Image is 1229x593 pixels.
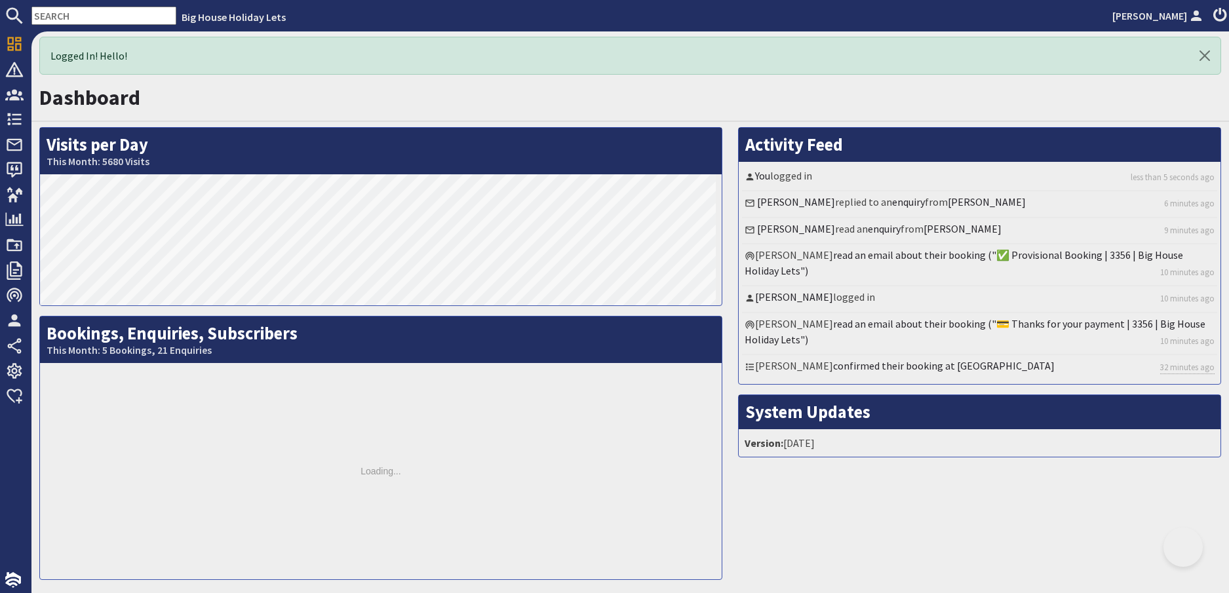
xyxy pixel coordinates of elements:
strong: Version: [745,436,783,450]
li: logged in [742,286,1217,313]
a: [PERSON_NAME] [757,222,835,235]
a: 10 minutes ago [1160,335,1215,347]
a: read an email about their booking ("💳 Thanks for your payment | 3356 | Big House Holiday Lets") [745,317,1205,346]
div: Loading... [40,363,722,579]
li: [PERSON_NAME] [742,244,1217,286]
a: less than 5 seconds ago [1131,171,1215,183]
a: 9 minutes ago [1164,224,1215,237]
h2: Bookings, Enquiries, Subscribers [40,316,722,363]
iframe: Toggle Customer Support [1163,527,1203,567]
a: enquiry [892,195,925,208]
a: You [755,169,770,182]
a: [PERSON_NAME] [757,195,835,208]
li: replied to an from [742,191,1217,218]
input: SEARCH [31,7,176,25]
a: [PERSON_NAME] [755,290,833,303]
a: [PERSON_NAME] [924,222,1002,235]
a: System Updates [745,401,870,423]
a: read an email about their booking ("✅ Provisional Booking | 3356 | Big House Holiday Lets") [745,248,1183,277]
a: Big House Holiday Lets [182,10,286,24]
a: 32 minutes ago [1160,361,1215,374]
a: [PERSON_NAME] [1112,8,1205,24]
a: enquiry [868,222,901,235]
small: This Month: 5680 Visits [47,155,715,168]
small: This Month: 5 Bookings, 21 Enquiries [47,344,715,356]
li: [PERSON_NAME] [742,355,1217,381]
div: Logged In! Hello! [39,37,1221,75]
a: Activity Feed [745,134,843,155]
a: 10 minutes ago [1160,292,1215,305]
li: [DATE] [742,432,1217,453]
a: confirmed their booking at [GEOGRAPHIC_DATA] [833,359,1055,372]
li: read an from [742,218,1217,244]
img: staytech_i_w-64f4e8e9ee0a9c174fd5317b4b171b261742d2d393467e5bdba4413f4f884c10.svg [5,572,21,588]
a: Dashboard [39,85,140,111]
a: 10 minutes ago [1160,266,1215,278]
h2: Visits per Day [40,128,722,174]
li: [PERSON_NAME] [742,313,1217,355]
a: 6 minutes ago [1164,197,1215,210]
li: logged in [742,165,1217,191]
a: [PERSON_NAME] [948,195,1026,208]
